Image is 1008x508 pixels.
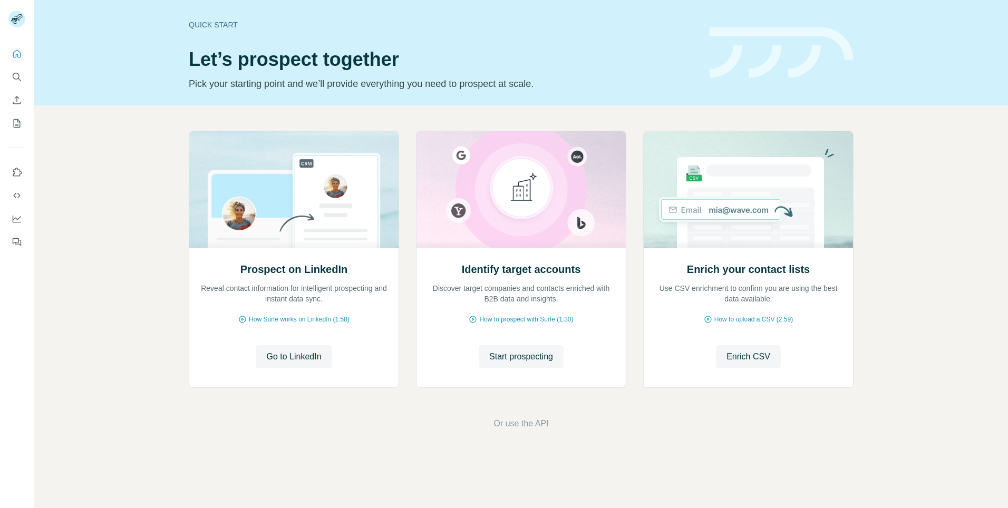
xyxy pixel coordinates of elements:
h2: Prospect on LinkedIn [240,262,347,277]
img: banner [710,27,854,79]
button: Enrich CSV [8,91,25,110]
button: Start prospecting [479,345,564,368]
p: Reveal contact information for intelligent prospecting and instant data sync. [200,283,388,304]
button: Feedback [8,232,25,251]
span: How to prospect with Surfe (1:30) [479,315,573,324]
img: Prospect on LinkedIn [189,131,399,248]
button: Enrich CSV [716,345,781,368]
button: Dashboard [8,209,25,228]
span: Go to LinkedIn [266,350,321,363]
h1: Let’s prospect together [189,49,697,70]
span: How Surfe works on LinkedIn (1:58) [249,315,350,324]
div: Quick start [189,19,697,30]
p: Use CSV enrichment to confirm you are using the best data available. [654,283,842,304]
img: Enrich your contact lists [643,131,854,248]
button: Or use the API [493,417,548,430]
p: Pick your starting point and we’ll provide everything you need to prospect at scale. [189,76,697,91]
span: Enrich CSV [726,350,770,363]
button: Use Surfe on LinkedIn [8,163,25,182]
button: Quick start [8,44,25,63]
button: My lists [8,114,25,133]
button: Go to LinkedIn [256,345,332,368]
img: Identify target accounts [416,131,626,248]
button: Use Surfe API [8,186,25,205]
h2: Enrich your contact lists [687,262,810,277]
h2: Identify target accounts [462,262,581,277]
p: Discover target companies and contacts enriched with B2B data and insights. [427,283,615,304]
button: Search [8,67,25,86]
span: Start prospecting [489,350,553,363]
span: How to upload a CSV (2:59) [714,315,793,324]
